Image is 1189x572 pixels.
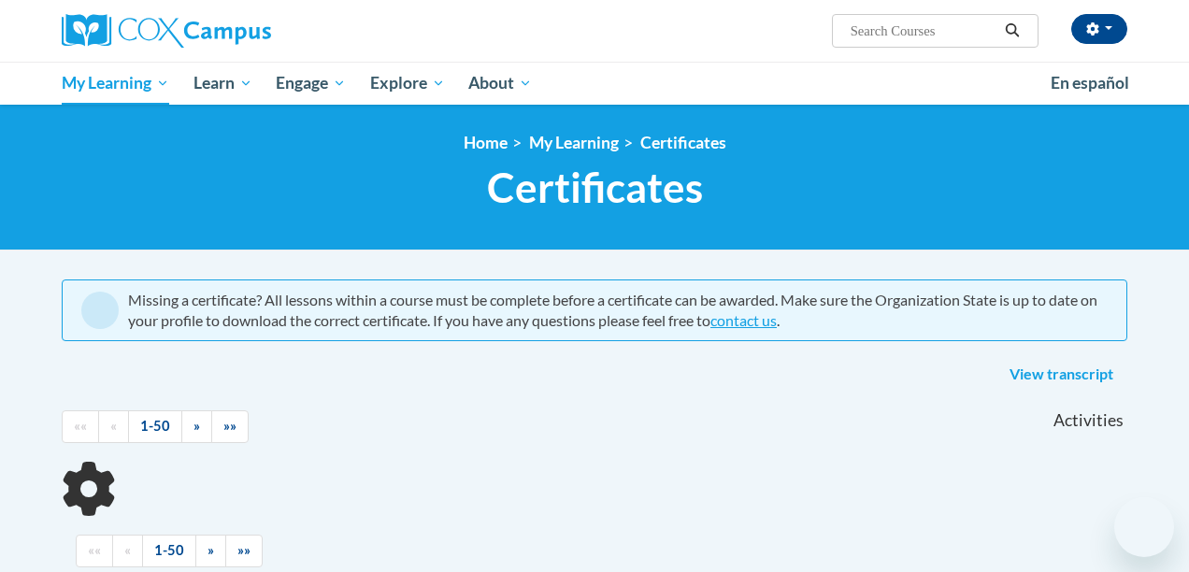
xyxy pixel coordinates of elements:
span: «« [88,542,101,558]
a: Next [195,535,226,567]
span: Explore [370,72,445,94]
iframe: Button to launch messaging window [1114,497,1174,557]
span: « [124,542,131,558]
a: Begining [62,410,99,443]
span: Engage [276,72,346,94]
div: Main menu [48,62,1141,105]
a: 1-50 [128,410,182,443]
span: » [193,418,200,434]
button: Account Settings [1071,14,1127,44]
span: About [468,72,532,94]
a: Next [181,410,212,443]
input: Search Courses [849,20,998,42]
span: «« [74,418,87,434]
a: Learn [181,62,265,105]
span: »» [223,418,236,434]
span: »» [237,542,251,558]
a: About [457,62,545,105]
a: contact us [710,311,777,329]
span: Learn [193,72,252,94]
a: End [225,535,263,567]
a: Certificates [640,133,726,152]
span: En español [1051,73,1129,93]
span: Certificates [487,163,703,212]
a: En español [1039,64,1141,103]
a: My Learning [50,62,181,105]
a: View transcript [996,360,1127,390]
a: Home [464,133,508,152]
span: » [208,542,214,558]
a: Previous [112,535,143,567]
div: Missing a certificate? All lessons within a course must be complete before a certificate can be a... [128,290,1108,331]
span: My Learning [62,72,169,94]
img: Cox Campus [62,14,271,48]
span: « [110,418,117,434]
button: Search [998,20,1026,42]
a: 1-50 [142,535,196,567]
span: Activities [1053,410,1124,431]
a: Begining [76,535,113,567]
a: Previous [98,410,129,443]
a: Cox Campus [62,14,398,48]
a: Engage [264,62,358,105]
a: My Learning [529,133,619,152]
a: Explore [358,62,457,105]
a: End [211,410,249,443]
